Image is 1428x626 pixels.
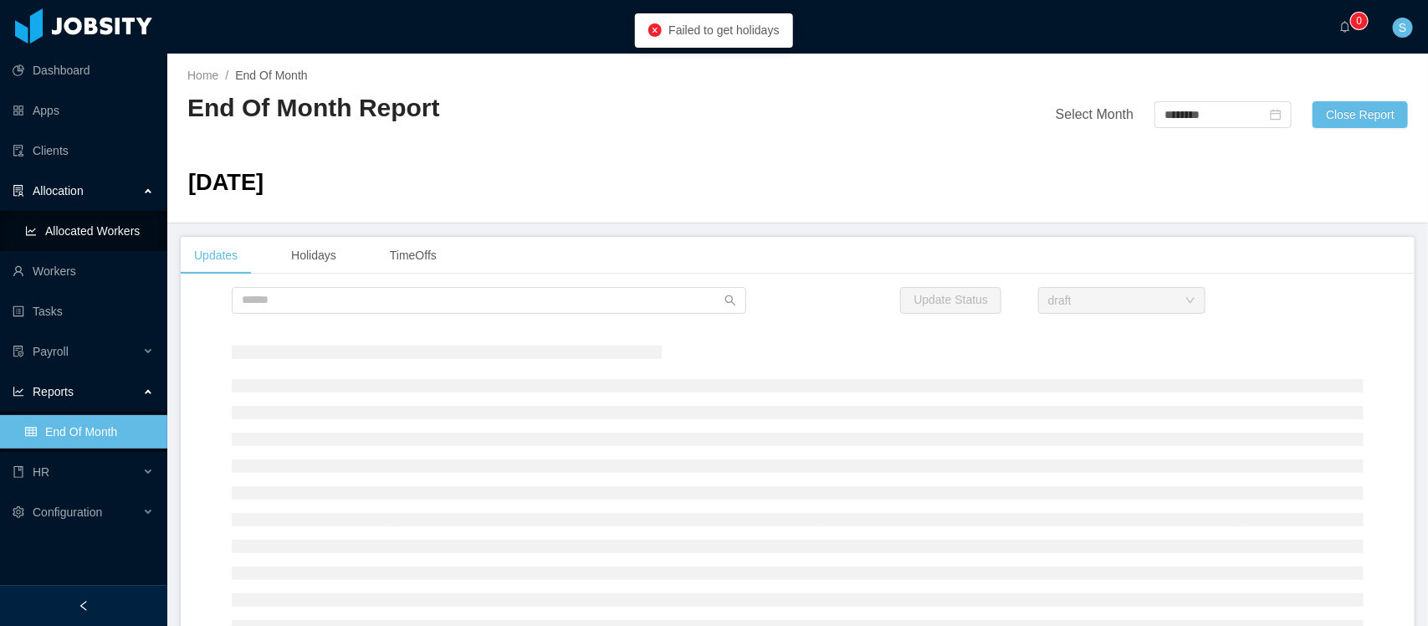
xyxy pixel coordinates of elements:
[181,237,251,275] div: Updates
[13,134,154,167] a: icon: auditClients
[1313,101,1408,128] button: Close Report
[1185,295,1195,307] i: icon: down
[25,214,154,248] a: icon: line-chartAllocated Workers
[33,184,84,198] span: Allocation
[13,94,154,127] a: icon: appstoreApps
[13,254,154,288] a: icon: userWorkers
[1048,288,1072,313] div: draft
[13,346,24,357] i: icon: file-protect
[13,185,24,197] i: icon: solution
[187,69,218,82] a: Home
[900,287,1001,314] button: Update Status
[1270,109,1282,121] i: icon: calendar
[13,54,154,87] a: icon: pie-chartDashboard
[13,506,24,518] i: icon: setting
[235,69,307,82] span: End Of Month
[13,386,24,398] i: icon: line-chart
[188,169,264,195] span: [DATE]
[33,465,49,479] span: HR
[278,237,350,275] div: Holidays
[1351,13,1368,29] sup: 0
[25,415,154,449] a: icon: tableEnd Of Month
[33,385,74,398] span: Reports
[724,295,736,306] i: icon: search
[225,69,228,82] span: /
[668,23,779,37] span: Failed to get holidays
[33,345,69,358] span: Payroll
[13,295,154,328] a: icon: profileTasks
[187,91,798,126] h2: End Of Month Report
[1399,18,1406,38] span: S
[648,23,662,37] i: icon: close-circle
[13,466,24,478] i: icon: book
[33,505,102,519] span: Configuration
[1056,107,1134,121] span: Select Month
[1339,21,1351,33] i: icon: bell
[376,237,450,275] div: TimeOffs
